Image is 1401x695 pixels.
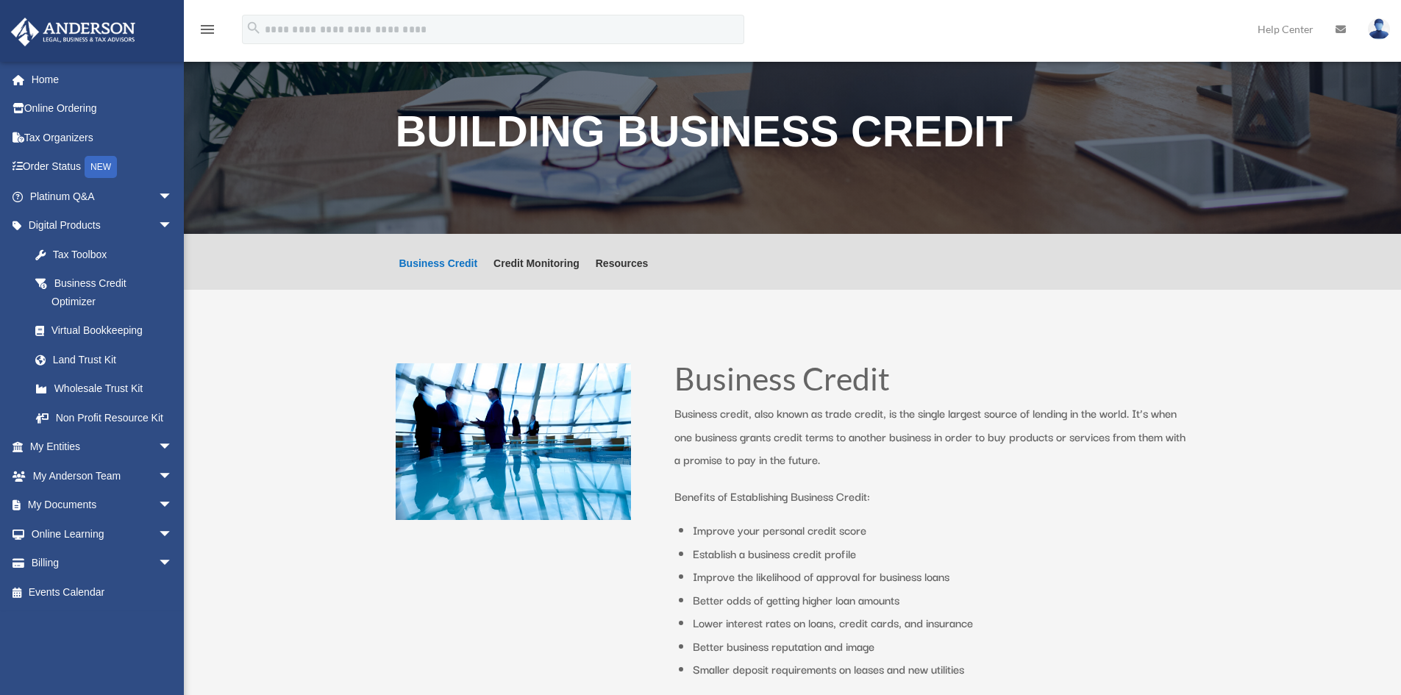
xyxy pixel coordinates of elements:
span: arrow_drop_down [158,461,188,491]
a: My Entitiesarrow_drop_down [10,432,195,462]
a: Resources [596,258,649,290]
p: Business credit, also known as trade credit, is the single largest source of lending in the world... [674,402,1189,485]
i: menu [199,21,216,38]
i: search [246,20,262,36]
div: Virtual Bookkeeping [51,321,177,340]
a: Wholesale Trust Kit [21,374,195,404]
div: Land Trust Kit [51,351,177,369]
li: Establish a business credit profile [693,542,1189,566]
li: Lower interest rates on loans, credit cards, and insurance [693,611,1189,635]
a: Home [10,65,195,94]
li: Better business reputation and image [693,635,1189,658]
span: arrow_drop_down [158,432,188,463]
a: Online Ordering [10,94,195,124]
a: Non Profit Resource Kit [21,403,195,432]
a: Online Learningarrow_drop_down [10,519,195,549]
div: Tax Toolbox [51,246,177,264]
li: Improve your personal credit score [693,518,1189,542]
h1: Business Credit [674,363,1189,402]
div: Wholesale Trust Kit [51,379,177,398]
a: Order StatusNEW [10,152,195,182]
div: NEW [85,156,117,178]
span: arrow_drop_down [158,491,188,521]
a: Virtual Bookkeeping [21,316,195,346]
a: Business Credit [399,258,478,290]
a: menu [199,26,216,38]
div: Business Credit Optimizer [51,274,169,310]
span: arrow_drop_down [158,519,188,549]
a: Events Calendar [10,577,195,607]
span: arrow_drop_down [158,549,188,579]
a: Tax Organizers [10,123,195,152]
img: User Pic [1368,18,1390,40]
img: business people talking in office [396,363,631,521]
span: arrow_drop_down [158,182,188,212]
div: Non Profit Resource Kit [51,409,177,427]
a: Digital Productsarrow_drop_down [10,211,195,240]
span: arrow_drop_down [158,211,188,241]
a: My Documentsarrow_drop_down [10,491,195,520]
a: Platinum Q&Aarrow_drop_down [10,182,195,211]
a: Credit Monitoring [493,258,580,290]
img: Anderson Advisors Platinum Portal [7,18,140,46]
a: Business Credit Optimizer [21,269,188,316]
p: Benefits of Establishing Business Credit: [674,485,1189,508]
a: Land Trust Kit [21,345,195,374]
h1: Building Business Credit [396,110,1190,161]
a: My Anderson Teamarrow_drop_down [10,461,195,491]
li: Smaller deposit requirements on leases and new utilities [693,657,1189,681]
a: Tax Toolbox [21,240,195,269]
li: Better odds of getting higher loan amounts [693,588,1189,612]
li: Improve the likelihood of approval for business loans [693,565,1189,588]
a: Billingarrow_drop_down [10,549,195,578]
